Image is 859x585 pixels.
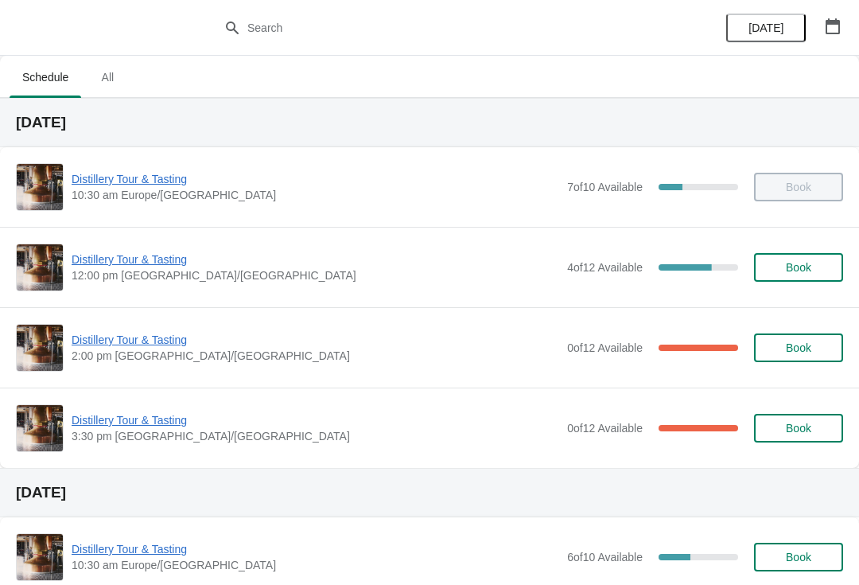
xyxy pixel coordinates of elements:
[754,414,843,443] button: Book
[726,14,806,42] button: [DATE]
[786,551,811,564] span: Book
[16,115,843,131] h2: [DATE]
[567,551,643,564] span: 6 of 10 Available
[72,252,559,267] span: Distillery Tour & Tasting
[72,187,559,203] span: 10:30 am Europe/[GEOGRAPHIC_DATA]
[786,341,811,354] span: Book
[72,557,559,573] span: 10:30 am Europe/[GEOGRAPHIC_DATA]
[87,63,127,92] span: All
[754,333,843,362] button: Book
[72,332,559,348] span: Distillery Tour & Tasting
[567,341,643,354] span: 0 of 12 Available
[17,244,63,291] img: Distillery Tour & Tasting | | 12:00 pm Europe/London
[754,543,843,571] button: Book
[247,14,644,42] input: Search
[72,267,559,283] span: 12:00 pm [GEOGRAPHIC_DATA]/[GEOGRAPHIC_DATA]
[16,485,843,501] h2: [DATE]
[786,422,811,435] span: Book
[754,253,843,282] button: Book
[17,164,63,210] img: Distillery Tour & Tasting | | 10:30 am Europe/London
[567,181,643,193] span: 7 of 10 Available
[786,261,811,274] span: Book
[17,405,63,451] img: Distillery Tour & Tasting | | 3:30 pm Europe/London
[567,422,643,435] span: 0 of 12 Available
[72,412,559,428] span: Distillery Tour & Tasting
[17,534,63,580] img: Distillery Tour & Tasting | | 10:30 am Europe/London
[10,63,81,92] span: Schedule
[17,325,63,371] img: Distillery Tour & Tasting | | 2:00 pm Europe/London
[72,171,559,187] span: Distillery Tour & Tasting
[748,21,783,34] span: [DATE]
[72,348,559,364] span: 2:00 pm [GEOGRAPHIC_DATA]/[GEOGRAPHIC_DATA]
[567,261,643,274] span: 4 of 12 Available
[72,428,559,444] span: 3:30 pm [GEOGRAPHIC_DATA]/[GEOGRAPHIC_DATA]
[72,541,559,557] span: Distillery Tour & Tasting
